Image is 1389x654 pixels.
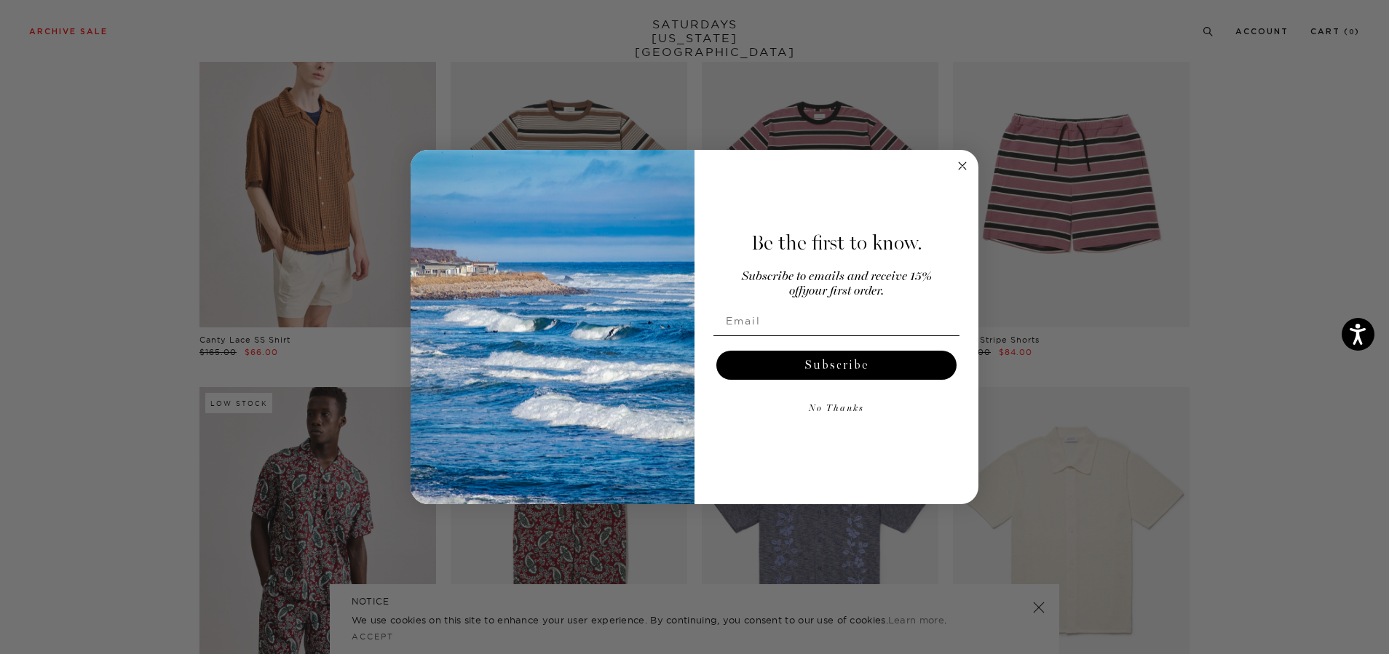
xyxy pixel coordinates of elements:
[411,150,694,505] img: 125c788d-000d-4f3e-b05a-1b92b2a23ec9.jpeg
[954,157,971,175] button: Close dialog
[751,231,922,255] span: Be the first to know.
[713,306,959,335] input: Email
[802,285,884,298] span: your first order.
[713,394,959,423] button: No Thanks
[742,271,932,283] span: Subscribe to emails and receive 15%
[716,351,957,380] button: Subscribe
[789,285,802,298] span: off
